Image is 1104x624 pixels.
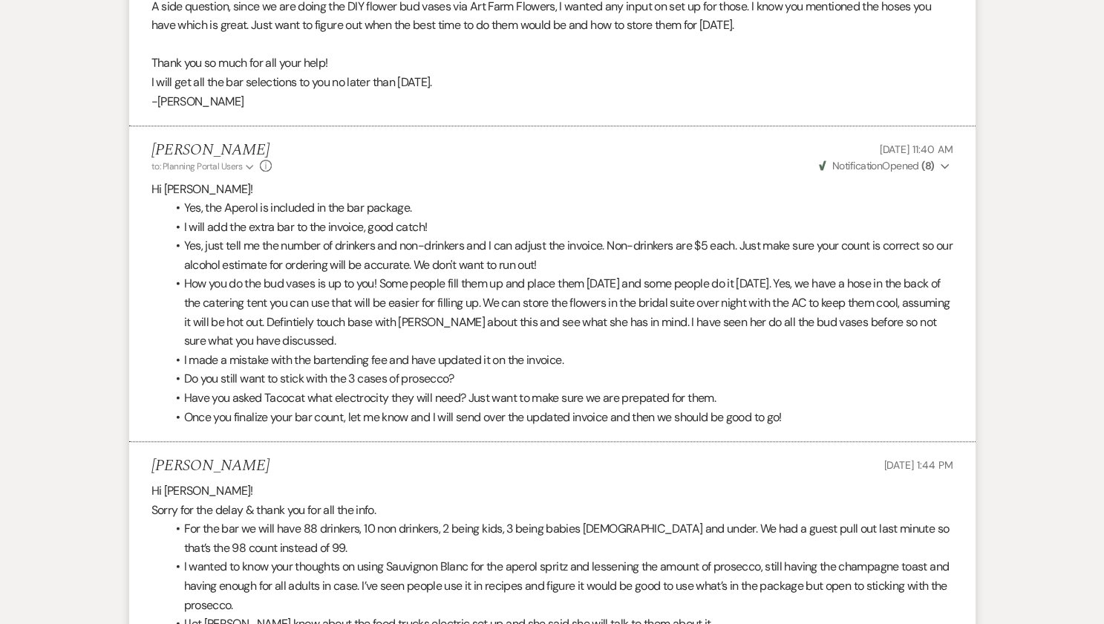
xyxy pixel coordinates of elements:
li: Yes, the Aperol is included in the bar package. [166,198,953,218]
li: Once you finalize your bar count, let me know and I will send over the updated invoice and then w... [166,408,953,427]
h5: [PERSON_NAME] [151,457,270,475]
strong: ( 8 ) [921,159,934,172]
p: Hi [PERSON_NAME]! [151,481,953,501]
h5: [PERSON_NAME] [151,141,272,160]
p: Hi [PERSON_NAME]! [151,180,953,199]
li: Yes, just tell me the number of drinkers and non-drinkers and I can adjust the invoice. Non-drink... [166,236,953,274]
span: [DATE] 11:40 AM [880,143,953,156]
p: I will get all the bar selections to you no later than [DATE]. [151,73,953,92]
button: NotificationOpened (8) [817,158,953,174]
li: I will add the extra bar to the invoice, good catch! [166,218,953,237]
p: Thank you so much for all your help! [151,53,953,73]
button: to: Planning Portal Users [151,160,257,173]
span: Notification [832,159,882,172]
span: to: Planning Portal Users [151,160,243,172]
li: Have you asked Tacocat what electrocity they will need? Just want to make sure we are prepated fo... [166,389,953,408]
li: For the bar we will have 88 drinkers, 10 non drinkers, 2 being kids, 3 being babies [DEMOGRAPHIC_... [166,519,953,557]
li: I wanted to know your thoughts on using Sauvignon Blanc for the aperol spritz and lessening the a... [166,557,953,614]
span: [DATE] 1:44 PM [883,458,953,472]
li: How you do the bud vases is up to you! Some people fill them up and place them [DATE] and some pe... [166,274,953,350]
p: Sorry for the delay & thank you for all the info. [151,501,953,520]
p: -[PERSON_NAME] [151,92,953,111]
span: Opened [819,159,935,172]
li: I made a mistake with the bartending fee and have updated it on the invoice. [166,351,953,370]
li: Do you still want to stick with the 3 cases of prosecco? [166,369,953,389]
